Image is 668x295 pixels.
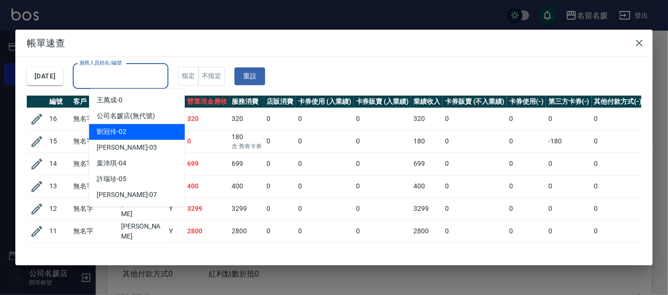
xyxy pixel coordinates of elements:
td: 0 [592,130,645,153]
td: 10 [47,242,71,263]
button: 重設 [234,67,265,85]
td: 0 [592,197,645,220]
p: 含 舊有卡券 [232,142,262,151]
td: 699 [411,153,443,175]
span: [PERSON_NAME] -03 [97,142,157,153]
td: 0 [443,197,507,220]
td: 0 [507,130,546,153]
td: 11 [47,220,71,242]
td: 2800 [230,220,265,242]
h2: 帳單速查 [15,30,653,56]
td: 0 [592,220,645,242]
th: 編號 [47,96,71,108]
td: 3299 [185,197,230,220]
td: 0 [185,130,230,153]
label: 服務人員姓名/編號 [79,59,122,66]
td: 無名字 [71,220,119,242]
th: 店販消費 [264,96,296,108]
td: [PERSON_NAME] [119,220,167,242]
td: 13 [47,175,71,197]
td: Y [167,242,185,263]
td: Y [167,197,185,220]
td: 0 [296,175,354,197]
td: 0 [296,220,354,242]
td: 0 [264,175,296,197]
th: 卡券販賣 (不入業績) [443,96,507,108]
td: 300 [411,242,443,263]
td: 0 [443,242,507,263]
button: 不指定 [198,67,225,86]
td: 0 [296,153,354,175]
td: 0 [443,175,507,197]
td: 320 [411,108,443,130]
td: 劉冠伶 [119,242,167,263]
td: 699 [230,153,265,175]
td: [PERSON_NAME] [119,197,167,220]
td: 3299 [411,197,443,220]
td: 0 [507,197,546,220]
span: [PERSON_NAME] -07 [97,190,157,200]
td: 3299 [230,197,265,220]
td: 0 [592,175,645,197]
td: 0 [354,108,412,130]
td: 無名字 [71,197,119,220]
span: 許瑞珍 -05 [97,174,126,184]
td: 0 [264,108,296,130]
td: 0 [264,220,296,242]
td: 0 [443,130,507,153]
td: 12 [47,197,71,220]
span: 王萬成 -0 [97,95,122,105]
td: 0 [354,175,412,197]
button: [DATE] [27,67,63,85]
td: -200 [546,242,592,263]
td: 0 [264,242,296,263]
span: 公司名媛店 (無代號) [97,111,155,121]
td: 0 [354,130,412,153]
td: 0 [592,153,645,175]
td: 320 [230,108,265,130]
td: 0 [296,108,354,130]
td: 0 [507,153,546,175]
td: 0 [546,153,592,175]
span: 許明雅 -08 [97,206,126,216]
span: 葉沛琪 -04 [97,158,126,168]
td: 15 [47,130,71,153]
td: 0 [507,220,546,242]
td: 400 [185,175,230,197]
td: 無名字 [71,175,119,197]
td: 180 [230,130,265,153]
th: 第三方卡券(-) [546,96,592,108]
td: 699 [185,153,230,175]
th: 卡券使用(-) [507,96,546,108]
td: 0 [354,153,412,175]
td: 0 [354,220,412,242]
td: 300 [230,242,265,263]
td: Y [167,220,185,242]
td: -180 [546,130,592,153]
td: 0 [354,242,412,263]
td: 0 [507,175,546,197]
td: 無名字 [71,108,119,130]
td: 180 [411,130,443,153]
td: 0 [264,197,296,220]
td: 0 [264,153,296,175]
td: 0 [592,242,645,263]
td: 0 [443,108,507,130]
td: 400 [230,175,265,197]
th: 營業現金應收 [185,96,230,108]
th: 其他付款方式(-) [592,96,645,108]
td: 400 [411,175,443,197]
td: 16 [47,108,71,130]
td: 320 [185,108,230,130]
th: 客戶 [71,96,119,108]
td: 0 [546,220,592,242]
td: 0 [507,108,546,130]
td: 0 [546,108,592,130]
span: 劉冠伶 -02 [97,127,126,137]
td: 0 [507,242,546,263]
td: 0 [296,130,354,153]
td: 0 [546,175,592,197]
th: 業績收入 [411,96,443,108]
td: 0 [296,242,354,263]
td: 無名字 [71,153,119,175]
